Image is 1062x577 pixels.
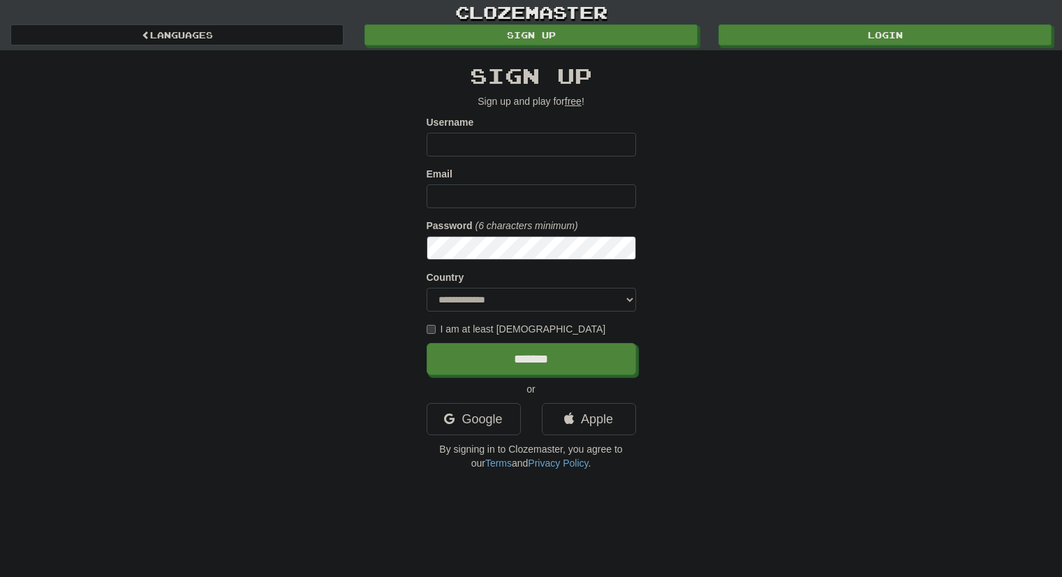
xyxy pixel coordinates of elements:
em: (6 characters minimum) [475,220,578,231]
a: Privacy Policy [528,458,588,469]
a: Terms [485,458,512,469]
h2: Sign up [427,64,636,87]
u: free [565,96,582,107]
label: Country [427,270,464,284]
a: Apple [542,403,636,435]
a: Login [718,24,1052,45]
a: Google [427,403,521,435]
p: or [427,382,636,396]
p: By signing in to Clozemaster, you agree to our and . [427,442,636,470]
label: Username [427,115,474,129]
input: I am at least [DEMOGRAPHIC_DATA] [427,325,436,334]
label: Password [427,219,473,233]
a: Sign up [364,24,698,45]
label: I am at least [DEMOGRAPHIC_DATA] [427,322,606,336]
a: Languages [10,24,344,45]
p: Sign up and play for ! [427,94,636,108]
label: Email [427,167,452,181]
